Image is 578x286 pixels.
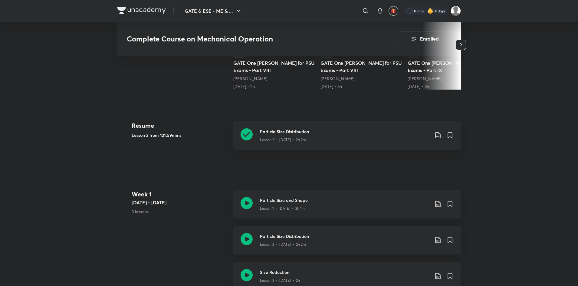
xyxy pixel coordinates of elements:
a: Particle Size and ShapeLesson 1 • [DATE] • 2h 1m [233,190,461,226]
h4: Week 1 [132,190,228,199]
p: Lesson 2 • [DATE] • 2h 2m [260,242,306,247]
button: Enrolled [398,31,451,46]
img: Prakhar Mishra [451,6,461,16]
div: 19th Apr • 3h [408,84,490,90]
p: Lesson 2 • [DATE] • 2h 2m [260,137,306,143]
h3: Complete Course on Mechanical Operation [127,35,364,43]
img: Company Logo [117,7,166,14]
img: avatar [391,8,396,14]
button: avatar [389,6,398,16]
h3: Particle Size Distribution [260,233,429,239]
div: 13th Apr • 2h [233,84,316,90]
p: 3 lessons [132,209,228,215]
button: GATE & ESE - ME & ... [181,5,246,17]
a: Particle Size DistributionLesson 2 • [DATE] • 2h 2m [233,121,461,157]
p: Lesson 3 • [DATE] • 2h [260,278,300,283]
h4: Resume [132,121,228,130]
h5: Lesson 2 from 121:59mins [132,132,228,138]
h5: [DATE] - [DATE] [132,199,228,206]
div: 14th Apr • 3h [320,84,403,90]
p: Lesson 1 • [DATE] • 2h 1m [260,206,305,211]
a: Company Logo [117,7,166,15]
h5: GATE One [PERSON_NAME] for PSU Exams - Part VIII [233,59,316,74]
h3: Size Reduction [260,269,429,275]
h5: GATE One [PERSON_NAME] for PSU Exams - Part VIII [320,59,403,74]
h5: GATE One [PERSON_NAME] for PSU Exams - Part IX [408,59,490,74]
a: Particle Size DistributionLesson 2 • [DATE] • 2h 2m [233,226,461,262]
img: streak [427,8,433,14]
h3: Particle Size and Shape [260,197,429,203]
div: Devendra Poonia [320,76,403,82]
a: [PERSON_NAME] [233,76,267,81]
a: [PERSON_NAME] [320,76,354,81]
div: Devendra Poonia [408,76,490,82]
a: [PERSON_NAME] [408,76,442,81]
h3: Particle Size Distribution [260,128,429,135]
div: Devendra Poonia [233,76,316,82]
